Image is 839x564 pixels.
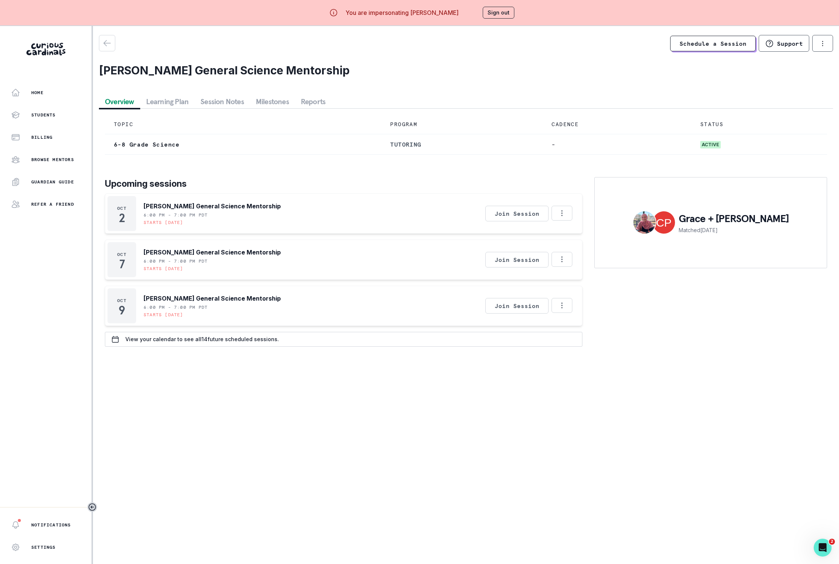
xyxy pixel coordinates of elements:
p: You are impersonating [PERSON_NAME] [345,8,459,17]
button: Milestones [250,95,295,108]
button: Reports [295,95,331,108]
p: Upcoming sessions [105,177,582,190]
button: Session Notes [195,95,250,108]
p: 6:00 PM - 7:00 PM PDT [144,258,208,264]
button: Learning Plan [140,95,195,108]
p: [PERSON_NAME] General Science Mentorship [144,248,281,257]
a: Schedule a Session [670,36,756,51]
p: 7 [119,260,125,268]
iframe: Intercom live chat [814,539,832,557]
p: Starts [DATE] [144,266,183,272]
span: 2 [829,539,835,545]
p: Browse Mentors [31,157,74,163]
button: Options [552,298,572,313]
button: Toggle sidebar [87,502,97,512]
td: tutoring [381,134,543,155]
td: CADENCE [543,115,691,134]
p: Support [777,40,803,47]
img: Grace Barket [633,211,656,234]
button: Overview [99,95,140,108]
p: Students [31,112,56,118]
p: Billing [31,134,52,140]
p: Guardian Guide [31,179,74,185]
p: 6:00 PM - 7:00 PM PDT [144,212,208,218]
p: Starts [DATE] [144,219,183,225]
h2: [PERSON_NAME] General Science Mentorship [99,64,833,77]
p: Refer a friend [31,201,74,207]
p: Oct [117,205,126,211]
p: 2 [119,214,125,222]
p: 6:00 PM - 7:00 PM PDT [144,304,208,310]
button: Options [552,206,572,221]
p: Starts [DATE] [144,312,183,318]
p: [PERSON_NAME] General Science Mentorship [144,294,281,303]
span: active [700,141,721,148]
p: [PERSON_NAME] General Science Mentorship [144,202,281,211]
button: Join Session [485,206,549,221]
p: Oct [117,298,126,304]
td: PROGRAM [381,115,543,134]
p: View your calendar to see all 14 future scheduled sessions. [125,336,279,342]
img: Carmen Pincus [653,211,675,234]
button: Sign out [483,7,514,19]
p: Oct [117,251,126,257]
td: - [543,134,691,155]
button: Join Session [485,298,549,314]
p: Grace + [PERSON_NAME] [679,211,788,226]
button: options [812,35,833,52]
img: Curious Cardinals Logo [26,43,65,55]
button: Join Session [485,252,549,267]
p: Home [31,90,44,96]
td: TOPIC [105,115,381,134]
button: Support [759,35,809,52]
p: Notifications [31,522,71,528]
button: Options [552,252,572,267]
p: Matched [DATE] [679,226,788,234]
p: Settings [31,544,56,550]
p: 9 [119,307,125,314]
td: 6-8 Grade Science [105,134,381,155]
td: STATUS [691,115,827,134]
